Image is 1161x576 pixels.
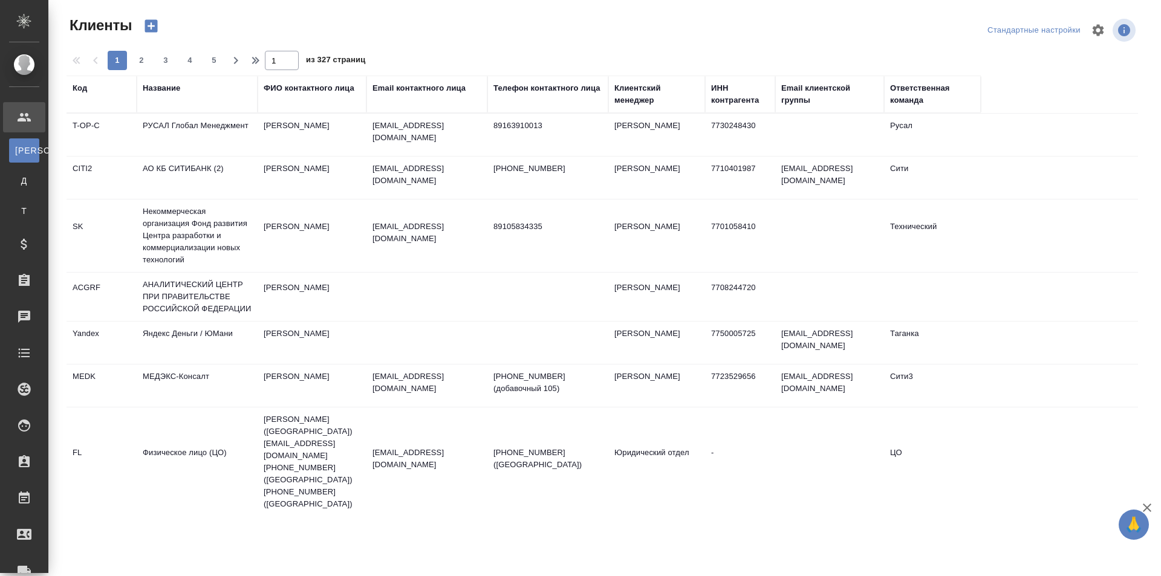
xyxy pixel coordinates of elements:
[775,322,884,364] td: [EMAIL_ADDRESS][DOMAIN_NAME]
[890,82,975,106] div: Ответственная команда
[608,441,705,483] td: Юридический отдел
[264,82,354,94] div: ФИО контактного лица
[884,364,981,407] td: Сити3
[156,51,175,70] button: 3
[67,322,137,364] td: Yandex
[137,114,258,156] td: РУСАЛ Глобал Менеджмент
[984,21,1084,40] div: split button
[705,114,775,156] td: 7730248430
[884,114,981,156] td: Русал
[180,51,200,70] button: 4
[67,157,137,199] td: CITI2
[493,120,602,132] p: 89163910013
[1119,510,1149,540] button: 🙏
[372,163,481,187] p: [EMAIL_ADDRESS][DOMAIN_NAME]
[705,322,775,364] td: 7750005725
[258,322,366,364] td: [PERSON_NAME]
[9,169,39,193] a: Д
[711,82,769,106] div: ИНН контрагента
[67,441,137,483] td: FL
[258,157,366,199] td: [PERSON_NAME]
[204,51,224,70] button: 5
[15,205,33,217] span: Т
[137,322,258,364] td: Яндекс Деньги / ЮМани
[775,157,884,199] td: [EMAIL_ADDRESS][DOMAIN_NAME]
[258,114,366,156] td: [PERSON_NAME]
[156,54,175,66] span: 3
[9,138,39,163] a: [PERSON_NAME]
[781,82,878,106] div: Email клиентской группы
[1084,16,1113,45] span: Настроить таблицу
[67,114,137,156] td: T-OP-C
[614,82,699,106] div: Клиентский менеджер
[67,215,137,257] td: SK
[372,120,481,144] p: [EMAIL_ADDRESS][DOMAIN_NAME]
[204,54,224,66] span: 5
[67,364,137,407] td: MEDK
[258,364,366,407] td: [PERSON_NAME]
[493,221,602,233] p: 89105834335
[258,276,366,318] td: [PERSON_NAME]
[67,276,137,318] td: ACGRF
[608,215,705,257] td: [PERSON_NAME]
[705,364,775,407] td: 7723529656
[137,273,258,321] td: АНАЛИТИЧЕСКИЙ ЦЕНТР ПРИ ПРАВИТЕЛЬСТВЕ РОССИЙСКОЙ ФЕДЕРАЦИИ
[15,144,33,157] span: [PERSON_NAME]
[884,322,981,364] td: Таганка
[372,371,481,395] p: [EMAIL_ADDRESS][DOMAIN_NAME]
[258,215,366,257] td: [PERSON_NAME]
[372,82,466,94] div: Email контактного лица
[884,157,981,199] td: Сити
[372,447,481,471] p: [EMAIL_ADDRESS][DOMAIN_NAME]
[608,114,705,156] td: [PERSON_NAME]
[132,51,151,70] button: 2
[608,276,705,318] td: [PERSON_NAME]
[73,82,87,94] div: Код
[493,163,602,175] p: [PHONE_NUMBER]
[705,215,775,257] td: 7701058410
[137,199,258,272] td: Некоммерческая организация Фонд развития Центра разработки и коммерциализации новых технологий
[608,364,705,407] td: [PERSON_NAME]
[884,441,981,483] td: ЦО
[884,215,981,257] td: Технический
[137,364,258,407] td: МЕДЭКС-Консалт
[493,82,600,94] div: Телефон контактного лица
[775,364,884,407] td: [EMAIL_ADDRESS][DOMAIN_NAME]
[1124,512,1144,537] span: 🙏
[15,175,33,187] span: Д
[132,54,151,66] span: 2
[137,16,166,36] button: Создать
[608,157,705,199] td: [PERSON_NAME]
[705,157,775,199] td: 7710401987
[306,53,365,70] span: из 327 страниц
[258,407,366,516] td: [PERSON_NAME] ([GEOGRAPHIC_DATA]) [EMAIL_ADDRESS][DOMAIN_NAME] [PHONE_NUMBER] ([GEOGRAPHIC_DATA])...
[67,16,132,35] span: Клиенты
[137,157,258,199] td: АО КБ СИТИБАНК (2)
[493,447,602,471] p: [PHONE_NUMBER] ([GEOGRAPHIC_DATA])
[9,199,39,223] a: Т
[372,221,481,245] p: [EMAIL_ADDRESS][DOMAIN_NAME]
[137,441,258,483] td: Физическое лицо (ЦО)
[705,441,775,483] td: -
[143,82,180,94] div: Название
[493,371,602,395] p: [PHONE_NUMBER] (добавочный 105)
[1113,19,1138,42] span: Посмотреть информацию
[180,54,200,66] span: 4
[608,322,705,364] td: [PERSON_NAME]
[705,276,775,318] td: 7708244720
